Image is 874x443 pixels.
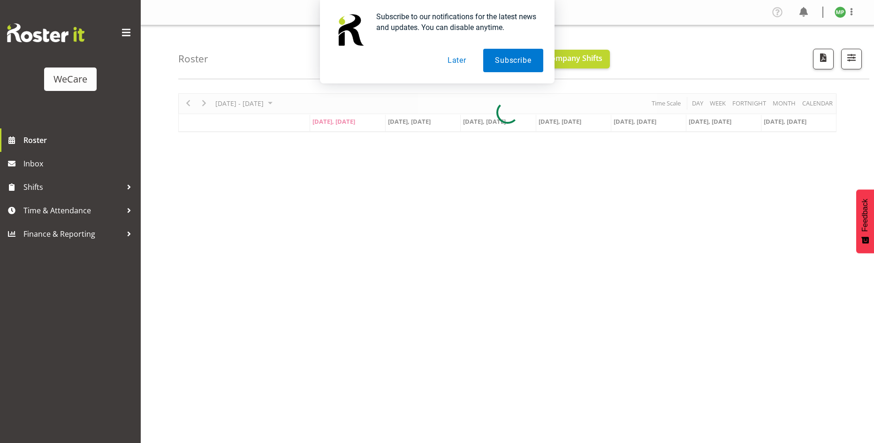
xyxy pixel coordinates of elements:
button: Subscribe [483,49,543,72]
span: Roster [23,133,136,147]
button: Feedback - Show survey [856,189,874,253]
span: Inbox [23,157,136,171]
span: Feedback [861,199,869,232]
span: Finance & Reporting [23,227,122,241]
span: Shifts [23,180,122,194]
div: Subscribe to our notifications for the latest news and updates. You can disable anytime. [369,11,543,33]
span: Time & Attendance [23,203,122,218]
button: Later [436,49,478,72]
img: notification icon [331,11,369,49]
